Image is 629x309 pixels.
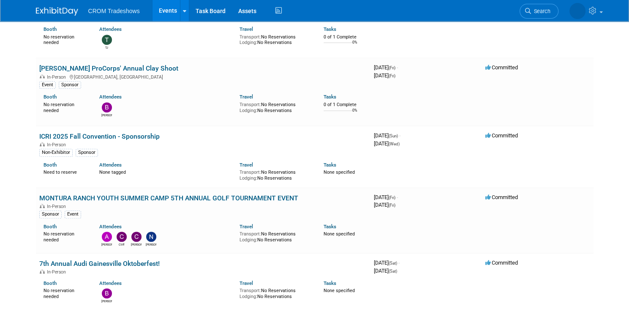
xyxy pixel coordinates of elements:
[40,142,45,146] img: In-Person Event
[240,280,253,286] a: Travel
[374,260,400,266] span: [DATE]
[102,232,112,242] img: Alexander Ciasca
[44,33,87,46] div: No reservation needed
[389,269,397,273] span: (Sat)
[374,268,397,274] span: [DATE]
[324,170,355,175] span: None specified
[116,242,127,247] div: Cliff Dykes
[101,45,112,50] div: TJ Williams
[240,168,311,181] div: No Reservations No Reservations
[389,66,395,70] span: (Fri)
[76,149,98,156] div: Sponsor
[398,260,400,266] span: -
[44,168,87,175] div: Need to reserve
[240,288,261,293] span: Transport:
[99,168,233,175] div: None tagged
[44,280,57,286] a: Booth
[39,149,73,156] div: Non-Exhibitor
[531,8,550,14] span: Search
[240,40,257,45] span: Lodging:
[324,162,336,168] a: Tasks
[88,8,140,14] span: CROM Tradeshows
[44,162,57,168] a: Booth
[324,280,336,286] a: Tasks
[47,142,68,148] span: In-Person
[374,72,395,79] span: [DATE]
[374,194,398,200] span: [DATE]
[324,102,367,108] div: 0 of 1 Complete
[397,64,398,71] span: -
[131,232,142,242] img: Cameron Kenyon
[324,26,336,32] a: Tasks
[569,3,585,19] img: Alan Raymond
[240,33,311,46] div: No Reservations No Reservations
[240,230,311,243] div: No Reservations No Reservations
[146,232,156,242] img: Nick Martin
[485,260,518,266] span: Committed
[102,288,112,298] img: Bobby Oyenarte
[44,100,87,113] div: No reservation needed
[47,269,68,275] span: In-Person
[146,242,156,247] div: Nick Martin
[240,231,261,237] span: Transport:
[99,26,122,32] a: Attendees
[44,286,87,299] div: No reservation needed
[36,7,78,16] img: ExhibitDay
[39,194,298,202] a: MONTURA RANCH YOUTH SUMMER CAMP 5TH ANNUAL GOLF TOURNAMENT EVENT
[39,211,62,218] div: Sponsor
[99,94,122,100] a: Attendees
[65,211,81,218] div: Event
[240,162,253,168] a: Travel
[324,34,367,40] div: 0 of 1 Complete
[520,4,558,19] a: Search
[389,142,400,146] span: (Wed)
[352,108,357,120] td: 0%
[374,140,400,147] span: [DATE]
[101,298,112,304] div: Bobby Oyenarte
[352,40,357,52] td: 0%
[324,231,355,237] span: None specified
[240,26,253,32] a: Travel
[240,108,257,113] span: Lodging:
[240,170,261,175] span: Transport:
[324,94,336,100] a: Tasks
[47,74,68,80] span: In-Person
[389,74,395,78] span: (Fri)
[39,64,178,72] a: [PERSON_NAME] ProCorps' Annual Clay Shoot
[117,232,127,242] img: Cliff Dykes
[40,74,45,79] img: In-Person Event
[47,204,68,209] span: In-Person
[240,94,253,100] a: Travel
[374,202,395,208] span: [DATE]
[101,112,112,118] div: Branden Peterson
[389,195,395,200] span: (Fri)
[240,100,311,113] div: No Reservations No Reservations
[389,134,398,138] span: (Sun)
[99,162,122,168] a: Attendees
[40,269,45,273] img: In-Person Event
[59,81,81,89] div: Sponsor
[485,194,518,200] span: Committed
[240,286,311,299] div: No Reservations No Reservations
[240,224,253,230] a: Travel
[485,64,518,71] span: Committed
[374,64,398,71] span: [DATE]
[389,203,395,208] span: (Fri)
[99,224,122,230] a: Attendees
[240,175,257,181] span: Lodging:
[389,261,397,265] span: (Sat)
[44,230,87,243] div: No reservation needed
[485,132,518,139] span: Committed
[44,224,57,230] a: Booth
[39,260,160,268] a: 7th Annual Audi Gainesville Oktoberfest!
[99,280,122,286] a: Attendees
[397,194,398,200] span: -
[399,132,400,139] span: -
[324,224,336,230] a: Tasks
[40,204,45,208] img: In-Person Event
[101,242,112,247] div: Alexander Ciasca
[39,81,56,89] div: Event
[240,294,257,299] span: Lodging:
[374,132,400,139] span: [DATE]
[102,102,112,112] img: Branden Peterson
